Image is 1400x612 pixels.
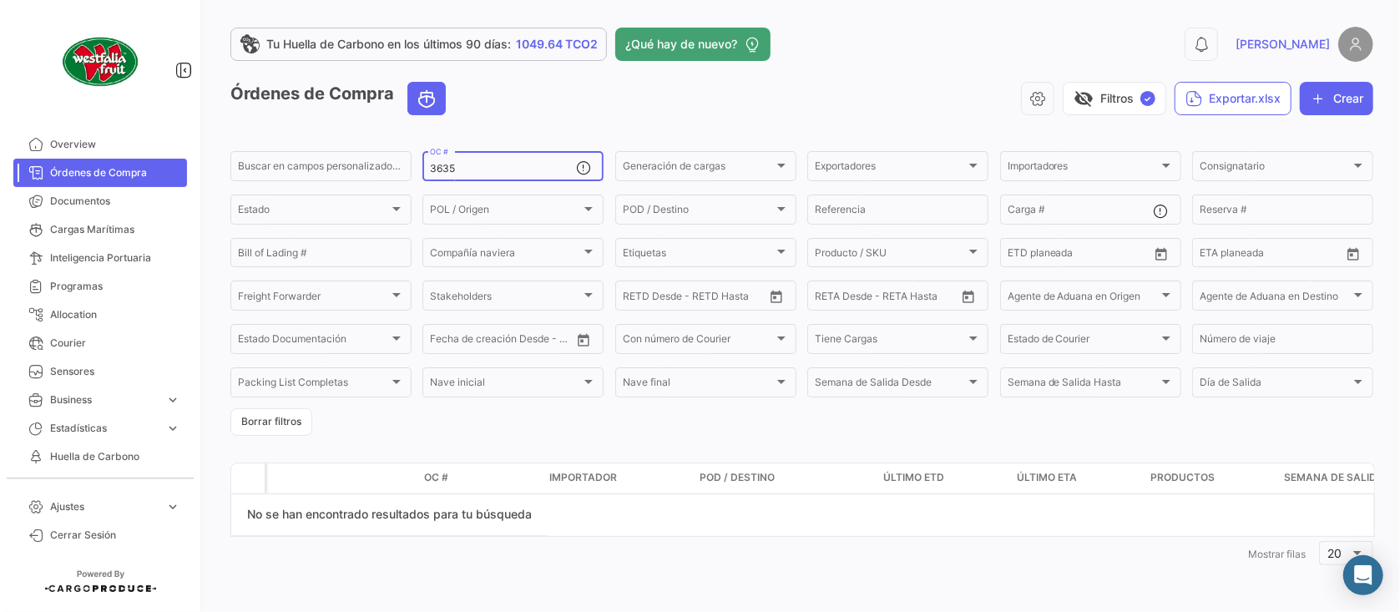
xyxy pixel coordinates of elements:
[13,215,187,244] a: Cargas Marítimas
[50,449,180,464] span: Huella de Carbono
[1010,463,1144,493] datatable-header-cell: Último ETA
[50,222,180,237] span: Cargas Marítimas
[625,36,737,53] span: ¿Qué hay de nuevo?
[1017,470,1077,485] span: Último ETA
[764,284,789,309] button: Open calendar
[430,250,581,261] span: Compañía naviera
[50,137,180,152] span: Overview
[693,463,877,493] datatable-header-cell: POD / Destino
[417,463,543,493] datatable-header-cell: OC #
[1200,292,1351,304] span: Agente de Aduana en Destino
[50,364,180,379] span: Sensores
[13,301,187,329] a: Allocation
[238,379,389,391] span: Packing List Completas
[1150,470,1215,485] span: Productos
[623,292,653,304] input: Desde
[1300,82,1373,115] button: Crear
[50,194,180,209] span: Documentos
[1149,241,1174,266] button: Open calendar
[424,470,448,485] span: OC #
[50,307,180,322] span: Allocation
[665,292,731,304] input: Hasta
[623,336,774,347] span: Con número de Courier
[1008,250,1038,261] input: Desde
[815,379,966,391] span: Semana de Salida Desde
[1008,379,1159,391] span: Semana de Salida Hasta
[430,379,581,391] span: Nave inicial
[1200,379,1351,391] span: Día de Salida
[13,159,187,187] a: Órdenes de Compra
[615,28,771,61] button: ¿Qué hay de nuevo?
[700,470,775,485] span: POD / Destino
[230,82,451,115] h3: Órdenes de Compra
[543,463,693,493] datatable-header-cell: Importador
[13,443,187,471] a: Huella de Carbono
[230,408,312,436] button: Borrar filtros
[50,250,180,266] span: Inteligencia Portuaria
[50,279,180,294] span: Programas
[230,28,607,61] a: Tu Huella de Carbono en los últimos 90 días:1049.64 TCO2
[165,421,180,436] span: expand_more
[238,336,389,347] span: Estado Documentación
[549,470,617,485] span: Importador
[1248,548,1306,560] span: Mostrar filas
[50,499,159,514] span: Ajustes
[1175,82,1291,115] button: Exportar.xlsx
[238,292,389,304] span: Freight Forwarder
[1008,292,1159,304] span: Agente de Aduana en Origen
[238,206,389,218] span: Estado
[623,206,774,218] span: POD / Destino
[1074,89,1094,109] span: visibility_off
[1049,250,1116,261] input: Hasta
[883,470,944,485] span: Último ETD
[13,130,187,159] a: Overview
[877,463,1010,493] datatable-header-cell: Último ETD
[430,292,581,304] span: Stakeholders
[13,329,187,357] a: Courier
[50,421,159,436] span: Estadísticas
[956,284,981,309] button: Open calendar
[267,463,309,493] datatable-header-cell: Modo de Transporte
[571,327,596,352] button: Open calendar
[231,494,548,536] div: No se han encontrado resultados para tu búsqueda
[165,392,180,407] span: expand_more
[13,357,187,386] a: Sensores
[1341,241,1366,266] button: Open calendar
[58,20,142,104] img: client-50.png
[623,250,774,261] span: Etiquetas
[13,187,187,215] a: Documentos
[516,36,598,53] span: 1049.64 TCO2
[1328,546,1342,560] span: 20
[623,379,774,391] span: Nave final
[815,250,966,261] span: Producto / SKU
[309,463,417,493] datatable-header-cell: Estado Doc.
[13,272,187,301] a: Programas
[857,292,923,304] input: Hasta
[430,336,460,347] input: Desde
[815,336,966,347] span: Tiene Cargas
[1236,36,1330,53] span: [PERSON_NAME]
[50,336,180,351] span: Courier
[50,165,180,180] span: Órdenes de Compra
[1343,555,1383,595] div: Abrir Intercom Messenger
[1008,336,1159,347] span: Estado de Courier
[1338,27,1373,62] img: placeholder-user.png
[1140,91,1155,106] span: ✓
[165,499,180,514] span: expand_more
[623,163,774,174] span: Generación de cargas
[50,392,159,407] span: Business
[1241,250,1308,261] input: Hasta
[1200,163,1351,174] span: Consignatario
[266,36,511,53] span: Tu Huella de Carbono en los últimos 90 días:
[1063,82,1166,115] button: visibility_offFiltros✓
[408,83,445,114] button: Ocean
[1200,250,1230,261] input: Desde
[815,163,966,174] span: Exportadores
[1008,163,1159,174] span: Importadores
[472,336,538,347] input: Hasta
[50,528,180,543] span: Cerrar Sesión
[13,244,187,272] a: Inteligencia Portuaria
[1144,463,1277,493] datatable-header-cell: Productos
[1284,470,1384,485] span: Semana de Salida
[815,292,845,304] input: Desde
